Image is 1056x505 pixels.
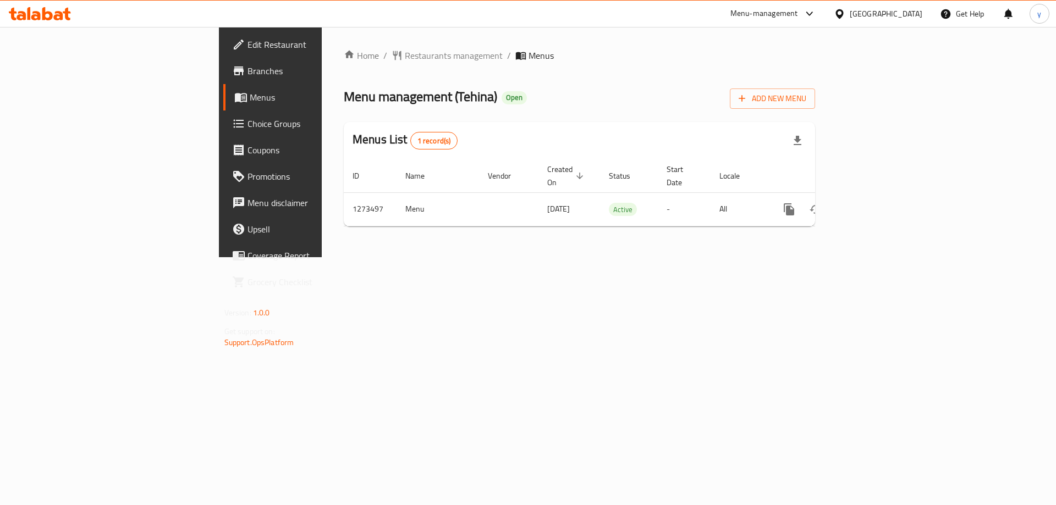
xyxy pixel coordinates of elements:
[248,170,387,183] span: Promotions
[410,132,458,149] div: Total records count
[223,31,395,58] a: Edit Restaurant
[223,163,395,190] a: Promotions
[547,202,570,216] span: [DATE]
[502,91,527,104] div: Open
[353,169,373,182] span: ID
[248,64,387,77] span: Branches
[405,49,503,62] span: Restaurants management
[730,7,798,20] div: Menu-management
[250,91,387,104] span: Menus
[784,127,811,154] div: Export file
[739,92,806,106] span: Add New Menu
[223,110,395,137] a: Choice Groups
[344,159,890,226] table: enhanced table
[719,169,754,182] span: Locale
[802,196,829,223] button: Change Status
[248,117,387,130] span: Choice Groups
[658,192,711,226] td: -
[223,190,395,216] a: Menu disclaimer
[223,84,395,110] a: Menus
[253,306,270,320] span: 1.0.0
[248,143,387,157] span: Coupons
[397,192,479,226] td: Menu
[248,249,387,262] span: Coverage Report
[405,169,439,182] span: Name
[507,49,511,62] li: /
[488,169,525,182] span: Vendor
[223,269,395,295] a: Grocery Checklist
[353,131,458,149] h2: Menus List
[224,324,275,338] span: Get support on:
[850,8,922,20] div: [GEOGRAPHIC_DATA]
[776,196,802,223] button: more
[248,196,387,209] span: Menu disclaimer
[344,84,497,109] span: Menu management ( Tehina )
[223,137,395,163] a: Coupons
[248,38,387,51] span: Edit Restaurant
[767,159,890,193] th: Actions
[529,49,554,62] span: Menus
[667,163,697,189] span: Start Date
[344,49,815,62] nav: breadcrumb
[224,306,251,320] span: Version:
[502,93,527,102] span: Open
[711,192,767,226] td: All
[411,136,458,146] span: 1 record(s)
[392,49,503,62] a: Restaurants management
[248,223,387,236] span: Upsell
[609,169,645,182] span: Status
[730,88,815,109] button: Add New Menu
[1037,8,1041,20] span: y
[224,335,294,349] a: Support.OpsPlatform
[547,163,587,189] span: Created On
[223,58,395,84] a: Branches
[248,275,387,288] span: Grocery Checklist
[609,203,637,216] span: Active
[223,242,395,269] a: Coverage Report
[223,216,395,242] a: Upsell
